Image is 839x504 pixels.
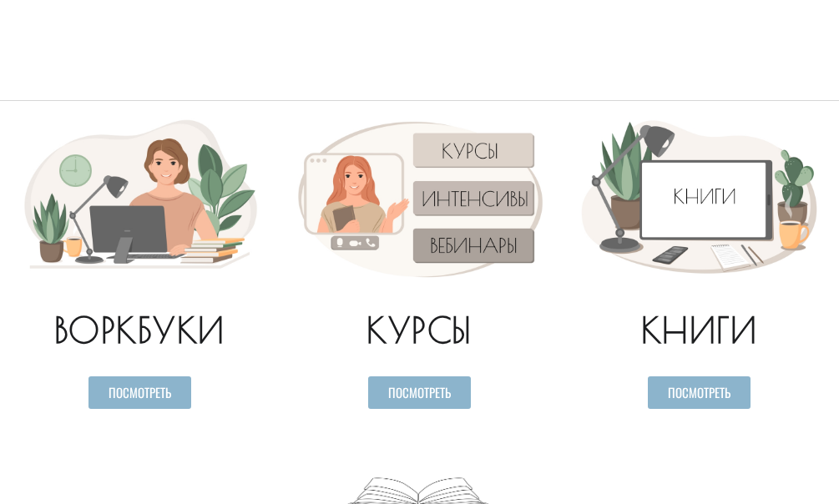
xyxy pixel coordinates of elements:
[388,386,451,399] span: Посмотреть
[668,386,730,399] span: Посмотреть
[8,313,271,348] h2: ВОРКБУКИ
[109,386,171,399] span: Посмотреть
[648,376,751,409] a: Посмотреть
[368,376,471,409] a: Посмотреть
[88,376,191,409] a: Посмотреть
[568,313,831,348] h2: КНИГИ
[288,313,551,348] h2: КУРСЫ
